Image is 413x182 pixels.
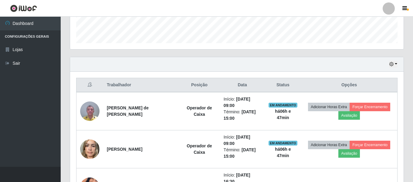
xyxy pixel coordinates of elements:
[308,141,350,149] button: Adicionar Horas Extra
[187,105,212,117] strong: Operador de Caixa
[350,141,390,149] button: Forçar Encerramento
[308,103,350,111] button: Adicionar Horas Extra
[275,147,291,158] strong: há 06 h e 47 min
[187,143,212,155] strong: Operador de Caixa
[224,147,261,160] li: Término:
[301,78,397,92] th: Opções
[338,149,360,158] button: Avaliação
[269,141,297,146] span: EM ANDAMENTO
[269,103,297,108] span: EM ANDAMENTO
[179,78,220,92] th: Posição
[80,136,100,162] img: 1744395296980.jpeg
[224,97,250,108] time: [DATE] 09:00
[224,96,261,109] li: Início:
[265,78,301,92] th: Status
[350,103,390,111] button: Forçar Encerramento
[103,78,179,92] th: Trabalhador
[107,105,149,117] strong: [PERSON_NAME] de [PERSON_NAME]
[338,111,360,120] button: Avaliação
[107,147,142,152] strong: [PERSON_NAME]
[224,134,261,147] li: Início:
[80,98,100,124] img: 1734563088725.jpeg
[220,78,265,92] th: Data
[10,5,37,12] img: CoreUI Logo
[275,109,291,120] strong: há 06 h e 47 min
[224,135,250,146] time: [DATE] 09:00
[224,109,261,122] li: Término:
